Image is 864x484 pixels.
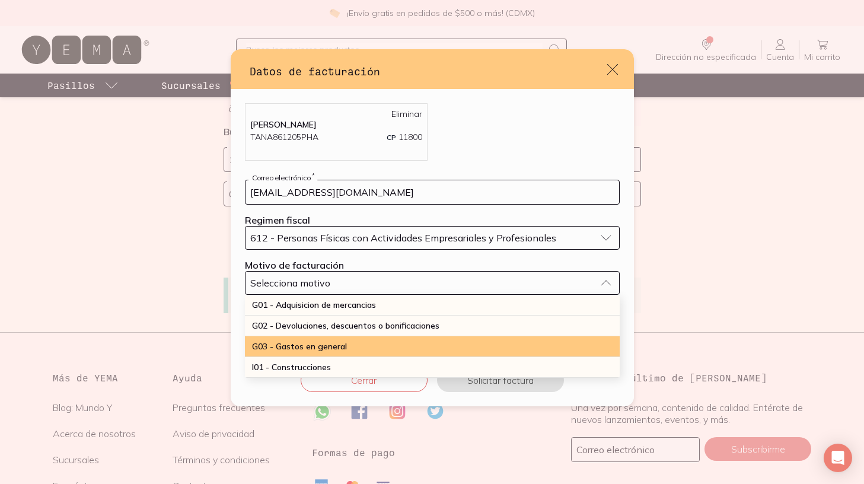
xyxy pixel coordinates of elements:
button: Selecciona motivo [245,271,620,295]
p: TANA861205PHA [250,131,318,144]
label: Correo electrónico [248,173,317,181]
span: I01 - Construcciones [252,362,331,372]
div: Open Intercom Messenger [824,444,852,472]
label: Regimen fiscal [245,214,310,226]
span: G01 - Adquisicion de mercancias [252,300,376,310]
p: [PERSON_NAME] [250,119,422,130]
label: Motivo de facturación [245,259,344,271]
ul: Selecciona motivo [245,295,620,378]
h3: Datos de facturación [250,63,605,79]
span: CP [387,133,396,142]
button: Cerrar [301,368,428,392]
div: default [231,49,634,406]
p: 11800 [387,131,422,144]
span: G02 - Devoluciones, descuentos o bonificaciones [252,320,439,331]
span: Selecciona motivo [250,277,330,289]
a: Eliminar [391,109,422,119]
button: Solicitar factura [437,368,564,392]
span: G03 - Gastos en general [252,341,347,352]
button: 612 - Personas Físicas con Actividades Empresariales y Profesionales [245,226,620,250]
span: 612 - Personas Físicas con Actividades Empresariales y Profesionales [250,233,556,243]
